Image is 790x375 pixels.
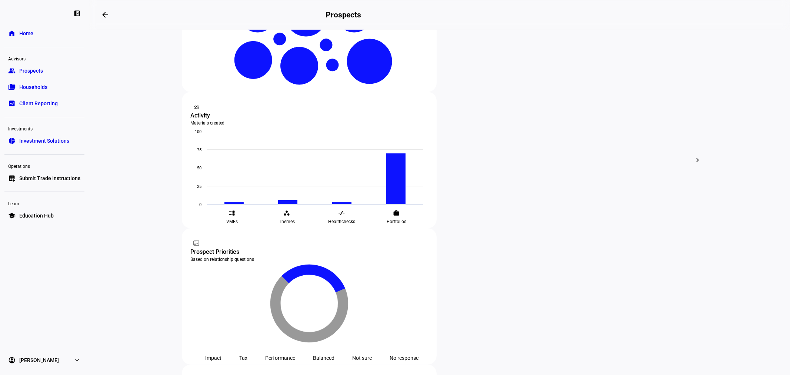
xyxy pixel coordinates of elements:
div: No response [390,355,419,361]
div: Materials created [191,120,428,126]
h2: Prospects [326,10,361,19]
eth-mat-symbol: account_circle [8,356,16,364]
eth-mat-symbol: home [8,30,16,37]
eth-mat-symbol: school [8,212,16,219]
div: Advisors [4,53,84,63]
eth-mat-symbol: folder_copy [8,83,16,91]
span: Home [19,30,33,37]
eth-mat-symbol: pie_chart [8,137,16,145]
mat-icon: chevron_right [693,156,702,165]
div: Balanced [313,355,335,361]
span: Client Reporting [19,100,58,107]
eth-mat-symbol: workspaces [284,210,290,216]
span: Themes [279,219,295,225]
div: Learn [4,198,84,208]
eth-mat-symbol: bid_landscape [8,100,16,107]
span: Households [19,83,47,91]
text: 25 [197,184,201,189]
mat-icon: monitoring [193,103,200,110]
div: Investments [4,123,84,133]
span: VMEs [226,219,238,225]
eth-mat-symbol: expand_more [73,356,81,364]
eth-mat-symbol: event_list [229,210,236,216]
span: Education Hub [19,212,54,219]
mat-icon: arrow_backwards [101,10,110,19]
span: Investment Solutions [19,137,69,145]
span: [PERSON_NAME] [19,356,59,364]
div: Prospect Priorities [191,248,428,256]
a: pie_chartInvestment Solutions [4,133,84,148]
mat-icon: fact_check [193,239,200,247]
eth-mat-symbol: work [393,210,400,216]
text: 0 [199,202,201,207]
a: groupProspects [4,63,84,78]
div: Performance [266,355,296,361]
text: 100 [195,129,201,134]
eth-mat-symbol: list_alt_add [8,175,16,182]
div: Activity [191,111,428,120]
div: Impact [206,355,222,361]
eth-mat-symbol: left_panel_close [73,10,81,17]
a: folder_copyHouseholds [4,80,84,94]
a: homeHome [4,26,84,41]
span: Prospects [19,67,43,74]
div: Not sure [353,355,372,361]
a: bid_landscapeClient Reporting [4,96,84,111]
div: Based on relationship questions [191,256,428,262]
text: 75 [197,147,201,152]
span: Healthchecks [328,219,355,225]
div: Operations [4,160,84,171]
eth-mat-symbol: vital_signs [339,210,345,216]
eth-mat-symbol: group [8,67,16,74]
span: Portfolios [387,219,406,225]
div: Tax [240,355,248,361]
span: Submit Trade Instructions [19,175,80,182]
text: 50 [197,166,201,170]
